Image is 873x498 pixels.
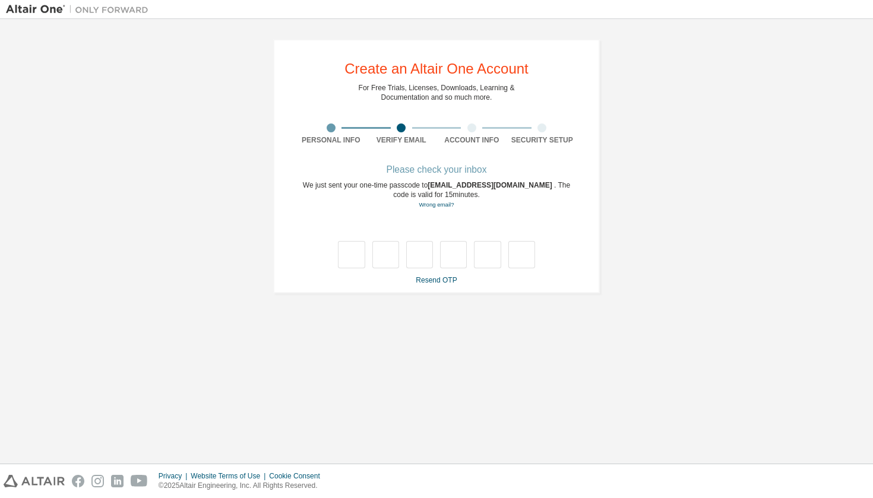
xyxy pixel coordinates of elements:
[436,135,507,145] div: Account Info
[344,62,529,76] div: Create an Altair One Account
[416,276,457,284] a: Resend OTP
[296,166,577,173] div: Please check your inbox
[296,180,577,210] div: We just sent your one-time passcode to . The code is valid for 15 minutes.
[159,481,327,491] p: © 2025 Altair Engineering, Inc. All Rights Reserved.
[4,475,65,487] img: altair_logo.svg
[111,475,124,487] img: linkedin.svg
[366,135,437,145] div: Verify Email
[507,135,578,145] div: Security Setup
[6,4,154,15] img: Altair One
[428,181,554,189] span: [EMAIL_ADDRESS][DOMAIN_NAME]
[191,471,269,481] div: Website Terms of Use
[91,475,104,487] img: instagram.svg
[159,471,191,481] div: Privacy
[296,135,366,145] div: Personal Info
[419,201,454,208] a: Go back to the registration form
[72,475,84,487] img: facebook.svg
[269,471,327,481] div: Cookie Consent
[359,83,515,102] div: For Free Trials, Licenses, Downloads, Learning & Documentation and so much more.
[131,475,148,487] img: youtube.svg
